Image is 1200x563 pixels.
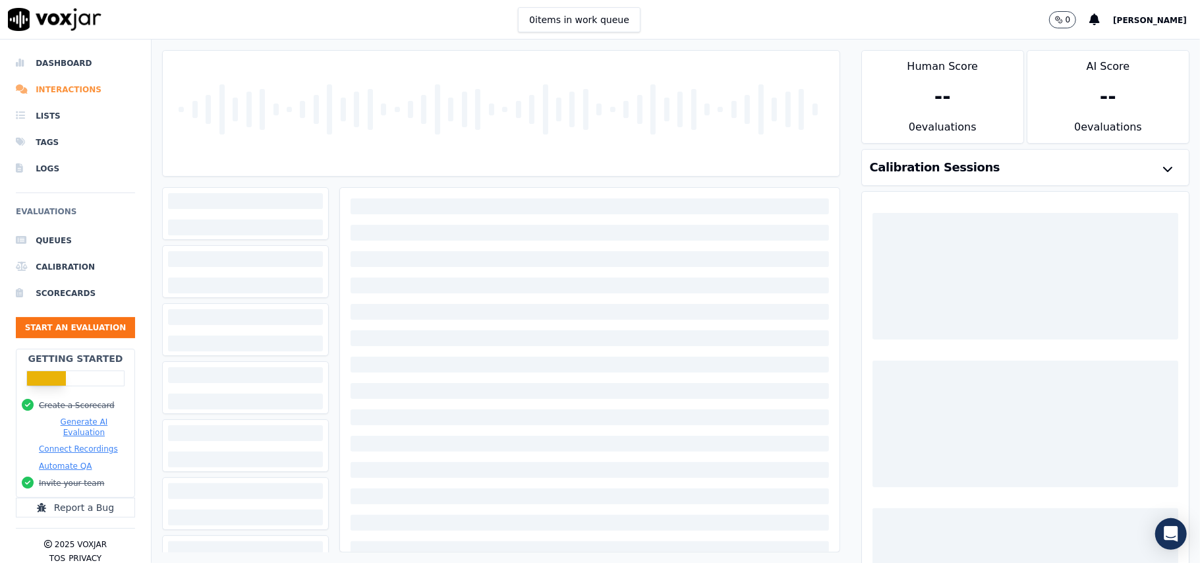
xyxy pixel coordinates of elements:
[862,51,1023,74] div: Human Score
[16,227,135,254] a: Queues
[16,204,135,227] h6: Evaluations
[39,444,118,454] button: Connect Recordings
[1155,518,1187,550] div: Open Intercom Messenger
[39,478,104,489] button: Invite your team
[1113,12,1200,28] button: [PERSON_NAME]
[39,400,115,411] button: Create a Scorecard
[8,8,101,31] img: voxjar logo
[16,103,135,129] a: Lists
[39,461,92,471] button: Automate QA
[870,162,1000,173] h3: Calibration Sessions
[1049,11,1077,28] button: 0
[16,317,135,338] button: Start an Evaluation
[1027,51,1189,74] div: AI Score
[16,76,135,103] a: Interactions
[16,280,135,307] a: Scorecards
[16,129,135,156] a: Tags
[518,7,641,32] button: 0items in work queue
[1049,11,1090,28] button: 0
[1100,85,1116,109] div: --
[55,539,107,550] p: 2025 Voxjar
[16,254,135,280] a: Calibration
[1027,119,1189,143] div: 0 evaluation s
[1113,16,1187,25] span: [PERSON_NAME]
[39,417,129,438] button: Generate AI Evaluation
[1066,15,1071,25] p: 0
[16,156,135,182] a: Logs
[862,119,1023,143] div: 0 evaluation s
[16,498,135,518] button: Report a Bug
[28,352,123,365] h2: Getting Started
[16,50,135,76] a: Dashboard
[934,85,951,109] div: --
